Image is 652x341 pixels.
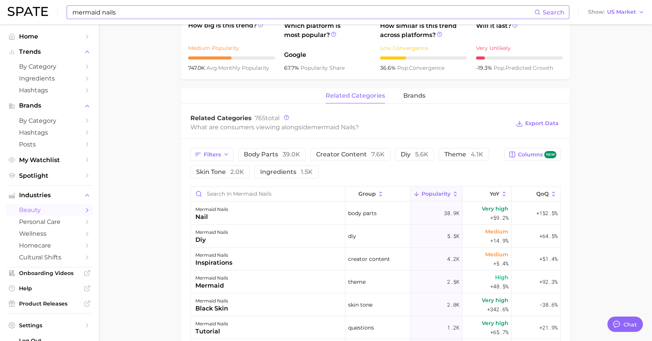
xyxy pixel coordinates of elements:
[471,151,483,158] span: 4.1k
[19,300,80,307] span: Product Releases
[348,232,356,241] span: diy
[514,118,561,129] button: Export Data
[505,148,561,161] button: Columnsnew
[525,120,559,127] span: Export Data
[206,64,218,71] abbr: average
[190,122,510,132] div: What are consumers viewing alongside ?
[260,169,313,175] span: ingredients
[195,235,228,244] div: diy
[6,46,93,58] button: Trends
[19,230,80,237] span: wellness
[490,191,499,197] span: YoY
[6,251,93,263] a: cultural shifts
[191,202,560,225] button: mermaid nailsnailbody parts38.9kVery high+59.2%+152.5%
[490,282,508,291] span: +48.5%
[195,304,228,313] div: black skin
[447,277,459,286] span: 2.5k
[482,318,508,328] span: Very high
[380,43,467,53] div: Low Convergence
[536,209,558,218] span: +152.5%
[544,151,556,158] span: new
[19,192,80,199] span: Industries
[6,228,93,240] a: wellness
[195,327,228,336] div: tutorial
[539,277,558,286] span: +92.3%
[485,227,508,236] span: Medium
[19,242,80,249] span: homecare
[493,259,508,268] span: +5.4%
[190,114,252,122] span: Related Categories
[6,204,93,216] a: beauty
[206,64,269,71] span: monthly popularity
[6,127,93,138] a: Hashtags
[539,232,558,241] span: +64.5%
[397,64,444,71] span: convergence
[348,209,377,218] span: body parts
[195,205,228,214] div: mermaid nails
[19,172,80,179] span: Spotlight
[19,129,80,136] span: Hashtags
[195,281,228,290] div: mermaid
[490,328,508,337] span: +65.7%
[19,102,80,109] span: Brands
[191,187,345,201] input: Search in mermaid nails
[204,151,221,158] span: Filters
[444,151,483,158] span: theme
[326,92,385,99] span: related categories
[19,206,80,214] span: beauty
[19,87,80,94] span: Hashtags
[19,75,80,82] span: Ingredients
[411,187,462,201] button: Popularity
[6,283,93,294] a: Help
[380,56,467,60] div: 3 / 10
[447,254,459,264] span: 4.2k
[495,273,508,282] span: High
[482,204,508,213] span: Very high
[19,63,80,70] span: by Category
[283,151,300,158] span: 39.0k
[485,250,508,259] span: Medium
[188,43,275,53] div: Medium Popularity
[6,31,93,42] a: Home
[195,273,228,283] div: mermaid nails
[487,305,508,314] span: +342.6%
[255,114,280,122] span: total
[19,156,80,164] span: My Watchlist
[380,64,397,71] span: 36.6%
[311,124,355,131] span: mermaid nails
[348,300,372,309] span: skin tone
[72,6,534,19] input: Search here for a brand, industry, or ingredient
[444,209,459,218] span: 38.9k
[462,187,511,201] button: YoY
[403,92,425,99] span: brands
[284,50,371,60] span: Google
[401,151,428,158] span: diy
[536,191,549,197] span: QoQ
[300,64,345,71] span: popularity share
[316,151,385,158] span: creator content
[19,285,80,292] span: Help
[188,21,275,40] span: How big is this trend?
[490,213,508,222] span: +59.2%
[447,232,459,241] span: 5.5k
[588,10,605,14] span: Show
[195,228,228,237] div: mermaid nails
[230,168,244,175] span: 2.0k
[195,296,228,306] div: mermaid nails
[371,151,385,158] span: 7.6k
[195,258,232,267] div: inspirations
[476,21,563,40] span: Will it last?
[196,169,244,175] span: skin tone
[6,170,93,182] a: Spotlight
[348,277,366,286] span: theme
[518,151,556,158] span: Columns
[195,212,228,222] div: nail
[191,316,560,339] button: mermaid nailstutorialquestions1.2kVery high+65.7%+21.9%
[19,218,80,225] span: personal care
[255,114,265,122] span: 765
[6,84,93,96] a: Hashtags
[490,236,508,245] span: +14.9%
[6,190,93,201] button: Industries
[348,323,374,332] span: questions
[188,64,206,71] span: 747.0k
